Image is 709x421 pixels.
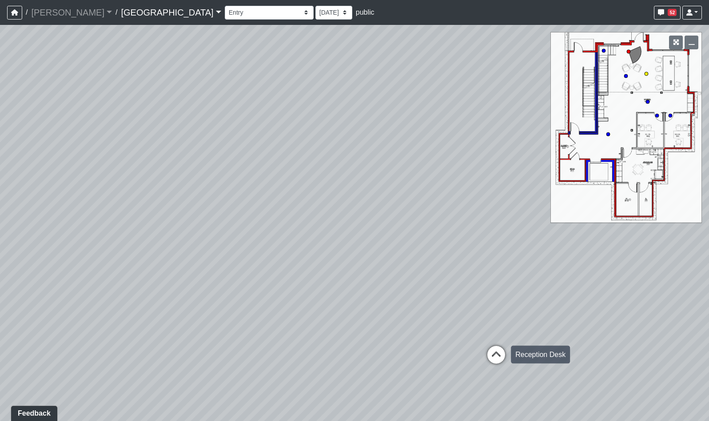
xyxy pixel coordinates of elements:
[121,4,221,21] a: [GEOGRAPHIC_DATA]
[112,4,121,21] span: /
[356,8,374,16] span: public
[654,6,681,20] button: 52
[668,9,677,16] span: 52
[22,4,31,21] span: /
[31,4,112,21] a: [PERSON_NAME]
[511,346,570,364] div: Reception Desk
[7,403,59,421] iframe: Ybug feedback widget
